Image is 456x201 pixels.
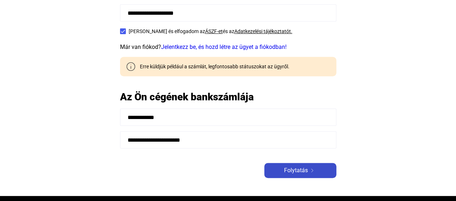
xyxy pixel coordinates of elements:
[264,163,336,178] button: Folytatásarrow-right-white
[308,169,316,172] img: arrow-right-white
[120,43,336,51] div: Már van fiókod?
[129,28,205,34] span: [PERSON_NAME] és elfogadom az
[284,166,308,175] span: Folytatás
[120,91,336,103] h2: Az Ön cégének bankszámlája
[127,62,135,71] img: info-grey-outline
[234,28,292,34] a: Adatkezelési tájékoztatót.
[161,44,287,50] a: Jelentkezz be, és hozd létre az ügyet a fiókodban!
[134,63,289,70] div: Erre küldjük például a számlát, legfontosabb státuszokat az ügyről.
[223,28,234,34] span: és az
[205,28,223,34] a: ÁSZF-et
